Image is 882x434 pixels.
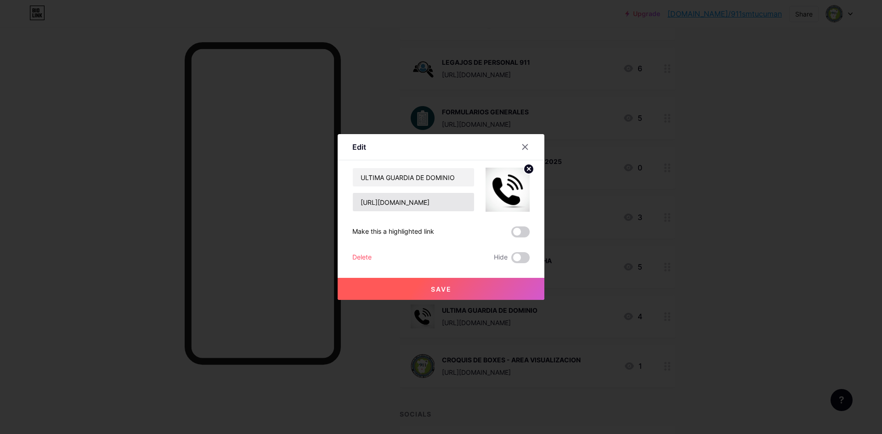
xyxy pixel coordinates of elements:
span: Save [431,285,452,293]
div: Delete [352,252,372,263]
div: Edit [352,141,366,152]
input: Title [353,168,474,186]
img: link_thumbnail [486,168,530,212]
div: Make this a highlighted link [352,226,434,237]
input: URL [353,193,474,211]
button: Save [338,278,544,300]
span: Hide [494,252,508,263]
